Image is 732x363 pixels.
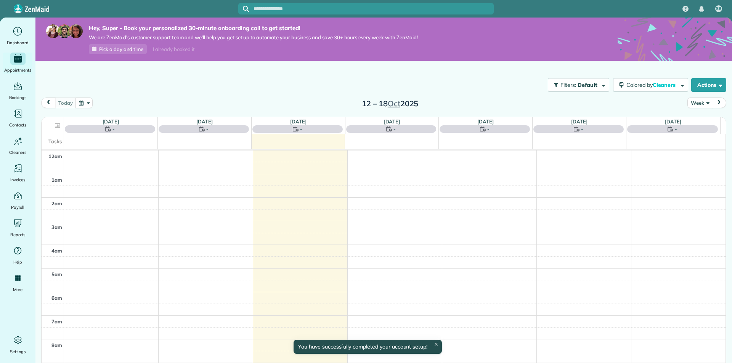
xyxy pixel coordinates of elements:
[388,99,400,108] span: Oct
[13,258,22,266] span: Help
[716,6,721,12] span: SB
[3,25,32,46] a: Dashboard
[48,138,62,144] span: Tasks
[613,78,688,92] button: Colored byCleaners
[675,125,677,133] span: -
[342,99,438,108] h2: 12 – 18 2025
[3,190,32,211] a: Payroll
[51,318,62,325] span: 7am
[3,334,32,355] a: Settings
[51,271,62,277] span: 5am
[10,231,26,238] span: Reports
[238,6,249,12] button: Focus search
[477,118,494,125] a: [DATE]
[3,162,32,184] a: Invoices
[560,82,576,88] span: Filters:
[691,78,726,92] button: Actions
[9,94,27,101] span: Bookings
[51,295,62,301] span: 6am
[112,125,115,133] span: -
[99,46,143,52] span: Pick a day and time
[41,98,56,108] button: prev
[9,149,26,156] span: Cleaners
[300,125,302,133] span: -
[196,118,213,125] a: [DATE]
[13,286,22,293] span: More
[571,118,588,125] a: [DATE]
[51,177,62,183] span: 1am
[3,135,32,156] a: Cleaners
[626,82,678,88] span: Colored by
[148,45,199,54] div: I already booked it
[10,176,26,184] span: Invoices
[9,121,26,129] span: Contacts
[290,118,307,125] a: [DATE]
[294,340,442,354] div: You have successfully completed your account setup!
[11,203,25,211] span: Payroll
[4,66,32,74] span: Appointments
[51,200,62,206] span: 2am
[58,24,71,38] img: jorge-587dff0eeaa6aab1f244e6dc62b8924c3b6ad411094392a53c71c6c4a576187d.jpg
[3,107,32,129] a: Contacts
[687,98,712,108] button: Week
[665,118,681,125] a: [DATE]
[48,153,62,159] span: 12am
[7,39,29,46] span: Dashboard
[487,125,490,133] span: -
[712,98,726,108] button: next
[103,118,119,125] a: [DATE]
[581,125,583,133] span: -
[206,125,209,133] span: -
[89,44,147,54] a: Pick a day and time
[3,53,32,74] a: Appointments
[3,245,32,266] a: Help
[46,24,60,38] img: maria-72a9807cf96188c08ef61303f053569d2e2a8a1cde33d635c8a3ac13582a053d.jpg
[10,348,26,355] span: Settings
[51,342,62,348] span: 8am
[89,24,418,32] strong: Hey, Super - Book your personalized 30-minute onboarding call to get started!
[69,24,83,38] img: michelle-19f622bdf1676172e81f8f8fba1fb50e276960ebfe0243fe18214015130c80e4.jpg
[243,6,249,12] svg: Focus search
[393,125,396,133] span: -
[89,34,418,41] span: We are ZenMaid’s customer support team and we’ll help you get set up to automate your business an...
[51,224,62,230] span: 3am
[3,80,32,101] a: Bookings
[693,1,710,18] div: Notifications
[51,248,62,254] span: 4am
[653,82,677,88] span: Cleaners
[548,78,609,92] button: Filters: Default
[3,217,32,238] a: Reports
[544,78,609,92] a: Filters: Default
[55,98,76,108] button: Today
[578,82,598,88] span: Default
[384,118,400,125] a: [DATE]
